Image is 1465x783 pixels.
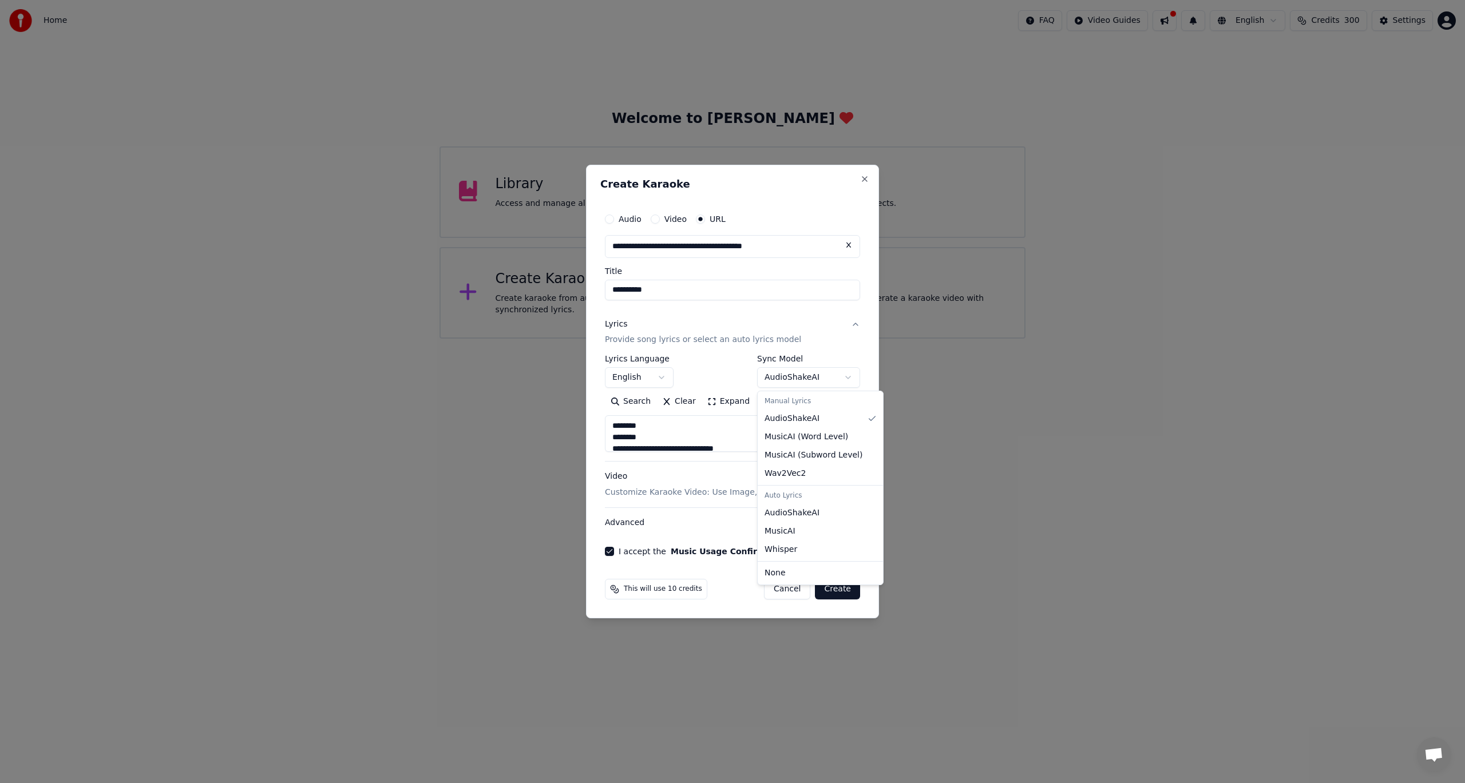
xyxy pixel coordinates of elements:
[765,431,848,443] span: MusicAI ( Word Level )
[760,394,881,410] div: Manual Lyrics
[760,488,881,504] div: Auto Lyrics
[765,526,795,537] span: MusicAI
[765,567,786,579] span: None
[765,450,862,461] span: MusicAI ( Subword Level )
[765,507,819,519] span: AudioShakeAI
[765,468,806,479] span: Wav2Vec2
[765,544,797,555] span: Whisper
[765,413,819,424] span: AudioShakeAI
